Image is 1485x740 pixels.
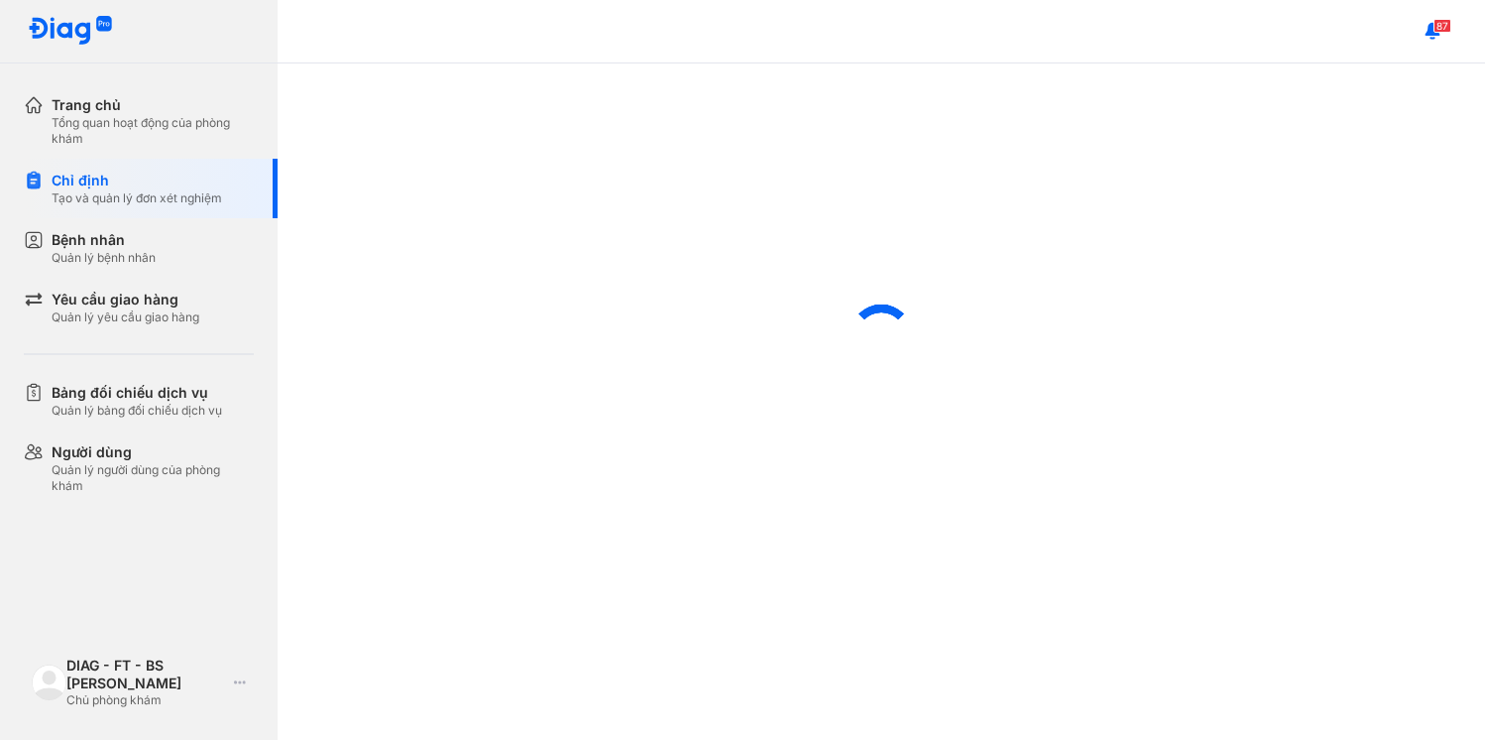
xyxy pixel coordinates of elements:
[52,230,156,250] div: Bệnh nhân
[52,115,254,147] div: Tổng quan hoạt động của phòng khám
[52,290,199,309] div: Yêu cầu giao hàng
[52,442,254,462] div: Người dùng
[52,250,156,266] div: Quản lý bệnh nhân
[52,383,222,403] div: Bảng đối chiếu dịch vụ
[52,403,222,419] div: Quản lý bảng đối chiếu dịch vụ
[52,309,199,325] div: Quản lý yêu cầu giao hàng
[52,462,254,494] div: Quản lý người dùng của phòng khám
[52,190,222,206] div: Tạo và quản lý đơn xét nghiệm
[52,95,254,115] div: Trang chủ
[66,657,226,692] div: DIAG - FT - BS [PERSON_NAME]
[66,692,226,708] div: Chủ phòng khám
[52,171,222,190] div: Chỉ định
[1433,19,1451,33] span: 87
[28,16,113,47] img: logo
[32,665,66,699] img: logo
